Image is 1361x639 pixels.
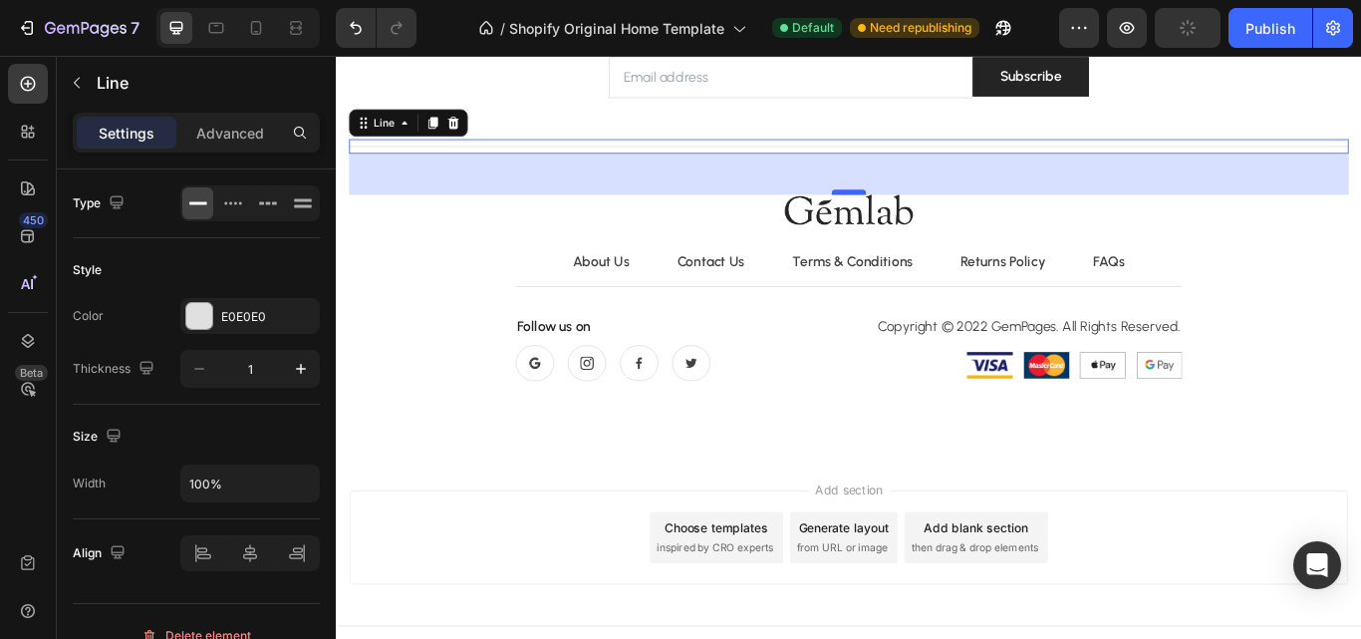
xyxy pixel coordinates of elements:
[792,19,834,37] span: Default
[73,356,158,383] div: Thickness
[211,304,581,328] p: Follow us on
[500,18,505,39] span: /
[537,565,644,583] span: from URL or image
[99,123,154,144] p: Settings
[276,229,342,253] a: About Us
[671,565,819,583] span: then drag & drop elements
[181,466,319,501] input: Auto
[73,307,104,325] div: Color
[196,123,264,144] p: Advanced
[532,229,673,253] a: Terms & Conditions
[801,346,855,377] img: Alt Image
[933,346,986,377] img: Alt Image
[551,496,646,517] span: Add section
[73,424,126,451] div: Size
[336,56,1361,639] iframe: Design area
[97,71,312,95] p: Line
[867,346,921,377] img: Alt Image
[398,229,476,253] a: Contact Us
[1228,8,1312,48] button: Publish
[384,540,504,561] div: Choose templates
[1245,18,1295,39] div: Publish
[685,540,807,561] div: Add blank section
[15,365,48,381] div: Beta
[8,8,148,48] button: 7
[735,346,789,377] img: Alt Image
[131,16,139,40] p: 7
[728,229,827,253] a: Returns Policy
[523,162,673,197] img: Alt Image
[509,18,724,39] span: Shopify Original Home Template
[540,540,645,561] div: Generate layout
[221,308,315,326] div: E0E0E0
[73,540,130,567] div: Align
[73,190,129,217] div: Type
[73,475,106,492] div: Width
[870,19,971,37] span: Need republishing
[19,212,48,228] div: 450
[883,229,920,253] a: FAQs
[73,261,102,279] div: Style
[336,8,416,48] div: Undo/Redo
[374,565,510,583] span: inspired by CRO experts
[615,304,984,328] p: Copyright © 2022 GemPages. All Rights Reserved.
[1293,541,1341,589] div: Open Intercom Messenger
